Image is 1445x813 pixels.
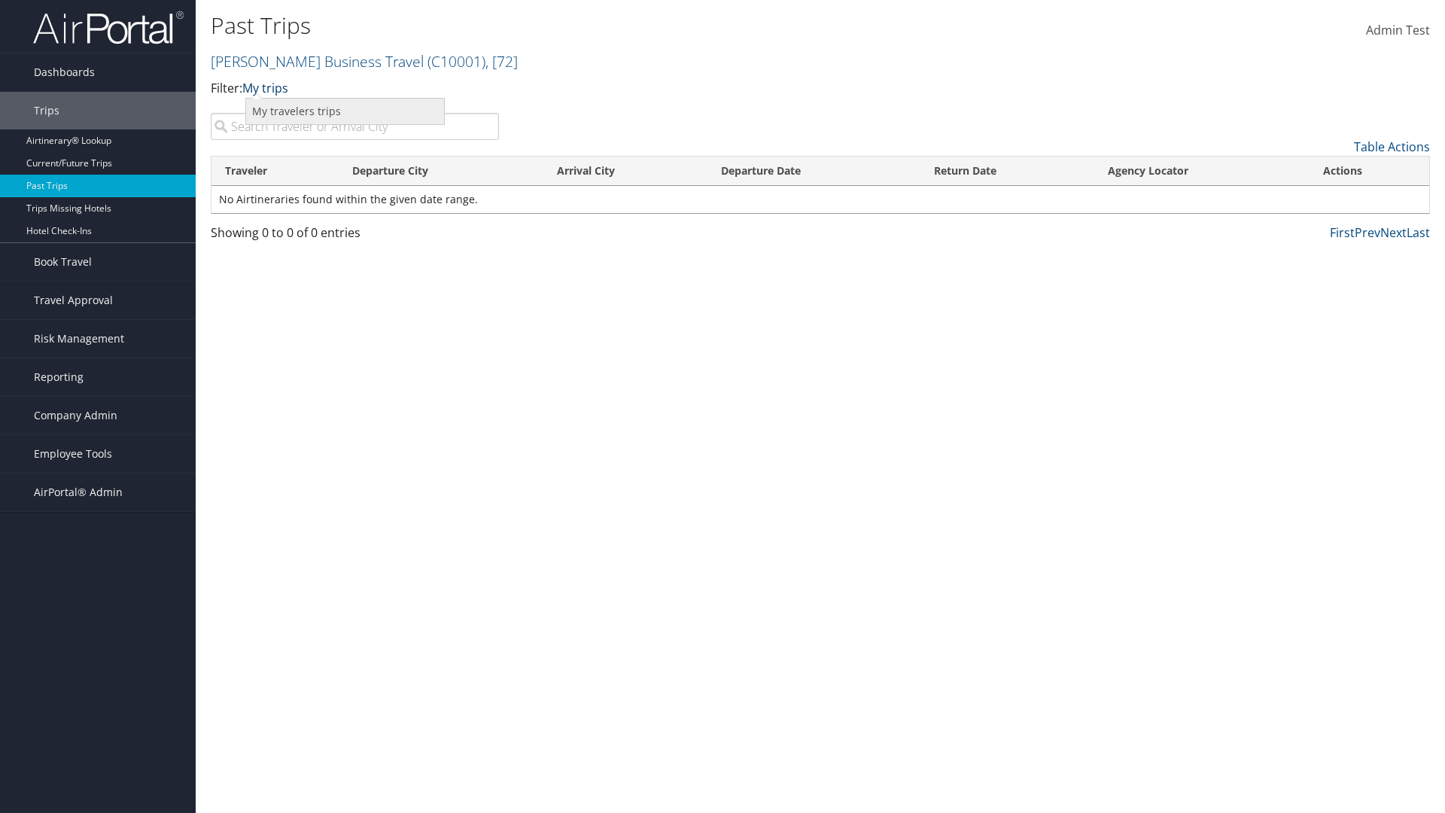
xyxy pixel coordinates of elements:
span: Risk Management [34,320,124,358]
th: Return Date: activate to sort column ascending [920,157,1094,186]
input: Search Traveler or Arrival City [211,113,499,140]
th: Departure Date: activate to sort column ascending [707,157,920,186]
th: Arrival City: activate to sort column ascending [543,157,707,186]
a: Next [1380,224,1407,241]
th: Actions [1310,157,1429,186]
p: Filter: [211,79,1024,99]
span: Reporting [34,358,84,396]
span: Trips [34,92,59,129]
a: My travelers trips [246,99,444,124]
img: airportal-logo.png [33,10,184,45]
span: ( C10001 ) [427,51,485,72]
span: , [ 72 ] [485,51,518,72]
th: Traveler: activate to sort column ascending [211,157,339,186]
span: Book Travel [34,243,92,281]
th: Agency Locator: activate to sort column ascending [1094,157,1310,186]
a: [PERSON_NAME] Business Travel [211,51,518,72]
h1: Past Trips [211,10,1024,41]
a: First [1330,224,1355,241]
td: No Airtineraries found within the given date range. [211,186,1429,213]
span: AirPortal® Admin [34,473,123,511]
span: Dashboards [34,53,95,91]
a: Table Actions [1354,139,1430,155]
span: Travel Approval [34,282,113,319]
a: Prev [1355,224,1380,241]
div: Showing 0 to 0 of 0 entries [211,224,499,249]
span: Admin Test [1366,22,1430,38]
th: Departure City: activate to sort column ascending [339,157,544,186]
a: My trips [242,80,288,96]
span: Company Admin [34,397,117,434]
a: Last [1407,224,1430,241]
span: Employee Tools [34,435,112,473]
a: Admin Test [1366,8,1430,54]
